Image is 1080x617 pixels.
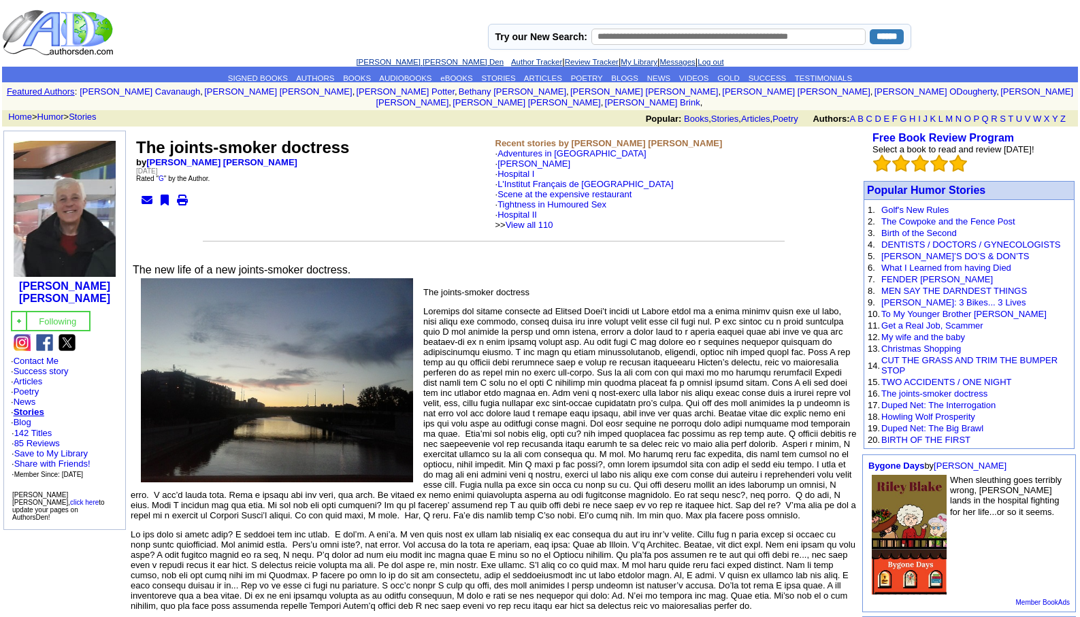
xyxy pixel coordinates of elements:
a: News [14,397,36,407]
font: [PERSON_NAME] [PERSON_NAME], to update your pages on AuthorsDen! [12,491,105,521]
a: Poetry [14,386,39,397]
font: i [999,88,1000,96]
a: Free Book Review Program [872,132,1014,144]
a: SUCCESS [749,74,787,82]
a: B [857,114,864,124]
img: x.png [59,334,76,351]
a: Articles [741,114,770,124]
font: , , , , , , , , , , [80,86,1073,107]
a: FENDER [PERSON_NAME] [881,274,993,284]
font: Following [39,316,76,327]
a: R [991,114,997,124]
font: · [495,148,674,230]
font: i [569,88,570,96]
a: S [1000,114,1006,124]
a: [PERSON_NAME] [PERSON_NAME] Den [356,58,504,66]
font: When sleuthing goes terribly wrong, [PERSON_NAME] lands in the hospital fighting for her life...o... [950,475,1062,517]
font: 17. [868,400,880,410]
a: Success story [14,366,69,376]
font: Select a book to read and review [DATE]! [872,144,1034,154]
a: Golf's New Rules [881,205,949,215]
a: Stories [69,112,96,122]
b: Recent stories by [PERSON_NAME] [PERSON_NAME] [495,138,723,148]
img: bigemptystars.png [949,154,967,172]
a: G [159,175,164,182]
a: [PERSON_NAME] [934,461,1007,471]
a: T [1008,114,1013,124]
font: 13. [868,344,880,354]
a: My Library [621,58,657,66]
font: | | | | [356,56,723,67]
font: 6. [868,263,875,273]
a: 85 Reviews [14,438,60,448]
label: Try our New Search: [495,31,587,42]
a: CUT THE GRASS AND TRIM THE BUMPER STOP [881,355,1058,376]
a: [PERSON_NAME] [PERSON_NAME] [146,157,297,167]
a: V [1025,114,1031,124]
a: Howling Wolf Prosperity [881,412,975,422]
a: O [964,114,971,124]
a: VIDEOS [679,74,708,82]
font: by [868,461,1007,471]
font: 9. [868,297,875,307]
font: 11. [868,320,880,331]
a: Humor [37,112,64,122]
a: [PERSON_NAME]’S DO’S & DON’TS [881,251,1029,261]
font: 15. [868,377,880,387]
a: [PERSON_NAME] Brink [605,97,700,107]
a: SIGNED BOOKS [228,74,288,82]
a: MEN SAY THE DARNDEST THINGS [881,286,1027,296]
a: The Cowpoke and the Fence Post [881,216,1015,227]
font: · [495,179,674,230]
a: 142 Titles [14,428,52,438]
a: AUTHORS [296,74,334,82]
font: · · · · · · · [11,356,118,480]
a: BOOKS [343,74,371,82]
a: Z [1060,114,1066,124]
font: 3. [868,228,875,238]
a: L'Institut Français de [GEOGRAPHIC_DATA] [497,179,673,189]
a: X [1044,114,1050,124]
a: [PERSON_NAME] [PERSON_NAME] [19,280,110,304]
font: i [721,88,722,96]
font: · · [12,428,91,479]
font: 19. [868,423,880,433]
a: Bygone Days [868,461,924,471]
b: by [136,157,297,167]
a: Popular Humor Stories [867,184,985,196]
a: K [930,114,936,124]
a: Poetry [772,114,798,124]
a: I [918,114,921,124]
img: fb.png [36,334,53,351]
a: Log out [698,58,723,66]
a: Home [8,112,32,122]
a: Stories [14,407,44,417]
a: TWO ACCIDENTS / ONE NIGHT [881,377,1011,387]
a: Hospital II [497,210,537,220]
a: DENTISTS / DOCTORS / GYNECOLOGISTS [881,239,1060,250]
a: U [1016,114,1022,124]
a: BLOGS [611,74,638,82]
a: NEWS [647,74,671,82]
a: Save to My Library [14,448,88,458]
font: 4. [868,239,875,250]
a: [PERSON_NAME]: 3 Bikes... 3 Lives [881,297,1026,307]
b: Popular: [646,114,682,124]
img: logo_ad.gif [2,9,116,56]
b: Authors: [813,114,849,124]
font: The joints-smoker doctress [136,138,349,156]
img: bigemptystars.png [873,154,891,172]
a: Articles [14,376,43,386]
font: 1. [868,205,875,215]
font: Member Since: [DATE] [14,471,84,478]
a: Tightness in Humoured Sex [497,199,606,210]
font: 14. [868,361,880,371]
a: Books [684,114,708,124]
a: Featured Authors [7,86,75,97]
a: Adventures in [GEOGRAPHIC_DATA] [497,148,646,159]
a: Blog [14,417,31,427]
font: · [495,189,632,230]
